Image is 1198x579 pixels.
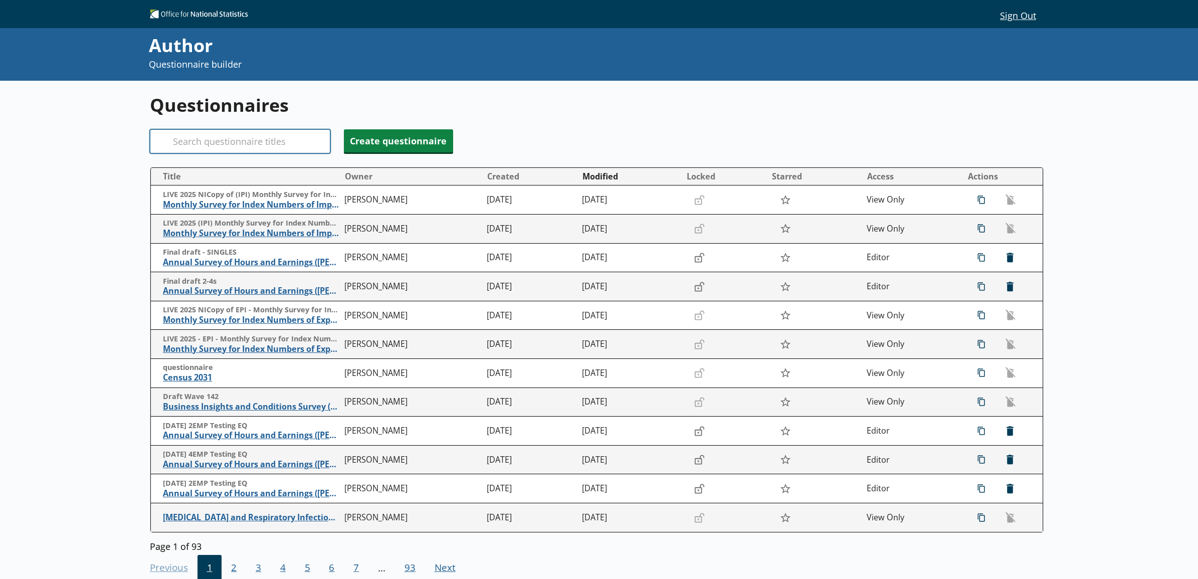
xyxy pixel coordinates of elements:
[683,168,767,184] button: Locked
[163,257,340,268] span: Annual Survey of Hours and Earnings ([PERSON_NAME])
[483,445,577,474] td: [DATE]
[163,402,340,412] span: Business Insights and Conditions Survey (BICS)
[163,228,340,239] span: Monthly Survey for Index Numbers of Import Prices - Price Quotation Return
[163,479,340,488] span: [DATE] 2EMP Testing EQ
[774,450,796,469] button: Star
[863,474,957,503] td: Editor
[689,278,709,295] button: Lock
[163,248,340,257] span: Final draft - SINGLES
[340,417,483,446] td: [PERSON_NAME]
[578,168,682,184] button: Modified
[163,430,340,441] span: Annual Survey of Hours and Earnings ([PERSON_NAME])
[340,474,483,503] td: [PERSON_NAME]
[578,215,682,244] td: [DATE]
[340,272,483,301] td: [PERSON_NAME]
[163,392,340,402] span: Draft Wave 142
[149,33,810,58] div: Author
[163,219,340,228] span: LIVE 2025 (IPI) Monthly Survey for Index Numbers of Import Prices - Price Quotation Return
[483,215,577,244] td: [DATE]
[163,190,340,200] span: LIVE 2025 NICopy of (IPI) Monthly Survey for Index Numbers of Import Prices - Price Quotation Return
[163,372,340,383] span: Census 2031
[163,512,340,523] span: [MEDICAL_DATA] and Respiratory Infections Survey
[163,277,340,286] span: Final draft 2-4s
[340,243,483,272] td: [PERSON_NAME]
[155,168,340,184] button: Title
[163,459,340,470] span: Annual Survey of Hours and Earnings ([PERSON_NAME])
[483,185,577,215] td: [DATE]
[774,508,796,527] button: Star
[150,129,330,153] input: Search questionnaire titles
[774,248,796,267] button: Star
[163,334,340,344] span: LIVE 2025 - EPI - Monthly Survey for Index Numbers of Export Prices - Price Quotation Retur
[150,93,1044,117] h1: Questionnaires
[163,421,340,431] span: [DATE] 2EMP Testing EQ
[578,301,682,330] td: [DATE]
[483,417,577,446] td: [DATE]
[863,243,957,272] td: Editor
[340,359,483,388] td: [PERSON_NAME]
[863,359,957,388] td: View Only
[163,488,340,499] span: Annual Survey of Hours and Earnings ([PERSON_NAME])
[163,315,340,325] span: Monthly Survey for Index Numbers of Export Prices - Price Quotation Return
[149,58,810,71] p: Questionnaire builder
[483,474,577,503] td: [DATE]
[863,445,957,474] td: Editor
[340,330,483,359] td: [PERSON_NAME]
[774,421,796,440] button: Star
[150,537,1044,552] div: Page 1 of 93
[689,480,709,497] button: Lock
[774,479,796,498] button: Star
[863,388,957,417] td: View Only
[163,200,340,210] span: Monthly Survey for Index Numbers of Import Prices - Price Quotation Return
[957,168,1043,185] th: Actions
[992,7,1044,24] button: Sign Out
[340,503,483,532] td: [PERSON_NAME]
[578,185,682,215] td: [DATE]
[863,301,957,330] td: View Only
[774,306,796,325] button: Star
[483,359,577,388] td: [DATE]
[578,474,682,503] td: [DATE]
[578,445,682,474] td: [DATE]
[163,286,340,296] span: Annual Survey of Hours and Earnings ([PERSON_NAME])
[340,301,483,330] td: [PERSON_NAME]
[578,388,682,417] td: [DATE]
[863,185,957,215] td: View Only
[863,330,957,359] td: View Only
[863,168,957,184] button: Access
[689,451,709,468] button: Lock
[483,503,577,532] td: [DATE]
[863,503,957,532] td: View Only
[863,215,957,244] td: View Only
[578,359,682,388] td: [DATE]
[578,272,682,301] td: [DATE]
[340,185,483,215] td: [PERSON_NAME]
[340,215,483,244] td: [PERSON_NAME]
[340,445,483,474] td: [PERSON_NAME]
[344,129,453,152] button: Create questionnaire
[483,243,577,272] td: [DATE]
[483,168,577,184] button: Created
[689,422,709,439] button: Lock
[578,503,682,532] td: [DATE]
[768,168,862,184] button: Starred
[163,344,340,354] span: Monthly Survey for Index Numbers of Export Prices - Price Quotation Return
[578,330,682,359] td: [DATE]
[863,272,957,301] td: Editor
[163,363,340,372] span: questionnaire
[340,388,483,417] td: [PERSON_NAME]
[163,305,340,315] span: LIVE 2025 NICopy of EPI - Monthly Survey for Index Numbers of Export Prices - Price Quotation Retur
[483,272,577,301] td: [DATE]
[341,168,482,184] button: Owner
[483,330,577,359] td: [DATE]
[774,393,796,412] button: Star
[774,335,796,354] button: Star
[863,417,957,446] td: Editor
[774,363,796,382] button: Star
[483,388,577,417] td: [DATE]
[774,277,796,296] button: Star
[578,243,682,272] td: [DATE]
[689,249,709,266] button: Lock
[483,301,577,330] td: [DATE]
